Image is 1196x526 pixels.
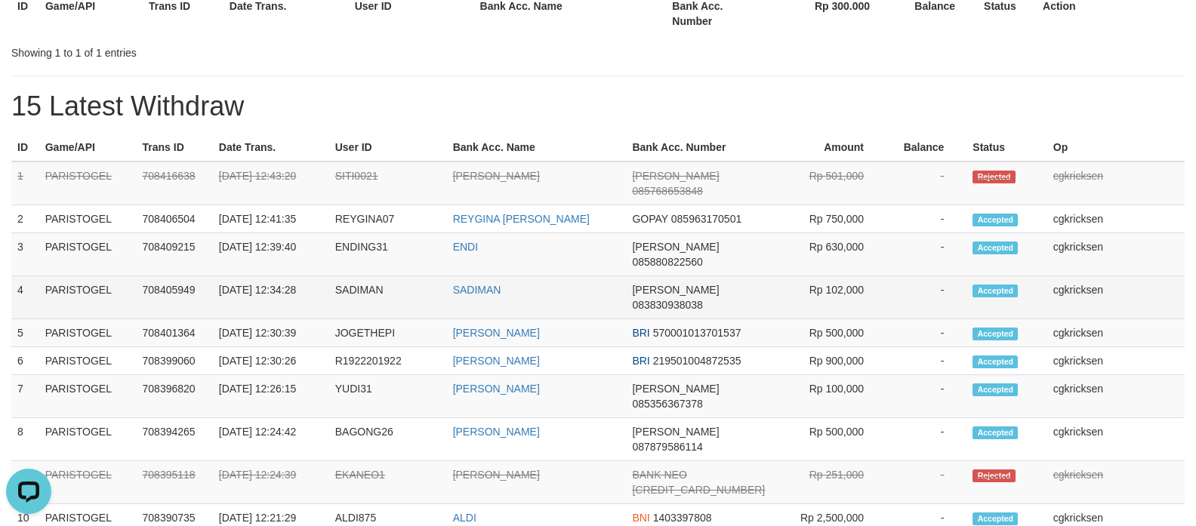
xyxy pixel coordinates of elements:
[886,233,966,276] td: -
[973,241,1018,254] span: Accepted
[886,276,966,319] td: -
[11,161,39,205] td: 1
[11,233,39,276] td: 3
[632,469,686,481] span: BANK NEO
[39,319,137,347] td: PARISTOGEL
[11,91,1185,122] h1: 15 Latest Withdraw
[632,484,765,496] span: Copy 5859459202453287 to clipboard
[973,426,1018,439] span: Accepted
[771,375,886,418] td: Rp 100,000
[973,171,1015,183] span: Rejected
[39,233,137,276] td: PARISTOGEL
[11,375,39,418] td: 7
[632,327,649,339] span: BRI
[1047,276,1185,319] td: cgkricksen
[1047,161,1185,205] td: cgkricksen
[329,134,447,161] th: User ID
[39,418,137,461] td: PARISTOGEL
[11,347,39,375] td: 6
[453,327,540,339] a: [PERSON_NAME]
[973,355,1018,368] span: Accepted
[11,319,39,347] td: 5
[39,375,137,418] td: PARISTOGEL
[632,426,719,438] span: [PERSON_NAME]
[1047,375,1185,418] td: cgkricksen
[213,134,329,161] th: Date Trans.
[632,256,702,268] span: Copy 085880822560 to clipboard
[966,134,1047,161] th: Status
[632,299,702,311] span: Copy 083830938038 to clipboard
[39,347,137,375] td: PARISTOGEL
[213,461,329,504] td: [DATE] 12:24:39
[771,233,886,276] td: Rp 630,000
[213,418,329,461] td: [DATE] 12:24:42
[39,205,137,233] td: PARISTOGEL
[771,161,886,205] td: Rp 501,000
[39,134,137,161] th: Game/API
[329,347,447,375] td: R1922201922
[213,319,329,347] td: [DATE] 12:30:39
[1047,205,1185,233] td: cgkricksen
[213,276,329,319] td: [DATE] 12:34:28
[886,461,966,504] td: -
[632,383,719,395] span: [PERSON_NAME]
[886,319,966,347] td: -
[632,170,719,182] span: [PERSON_NAME]
[329,233,447,276] td: ENDING31
[329,161,447,205] td: SITI0021
[886,205,966,233] td: -
[973,469,1015,482] span: Rejected
[632,398,702,410] span: Copy 085356367378 to clipboard
[886,347,966,375] td: -
[632,213,667,225] span: GOPAY
[213,233,329,276] td: [DATE] 12:39:40
[329,319,447,347] td: JOGETHEPI
[11,461,39,504] td: 9
[771,276,886,319] td: Rp 102,000
[886,375,966,418] td: -
[213,161,329,205] td: [DATE] 12:43:20
[973,328,1018,340] span: Accepted
[329,418,447,461] td: BAGONG26
[771,418,886,461] td: Rp 500,000
[771,347,886,375] td: Rp 900,000
[632,355,649,367] span: BRI
[329,375,447,418] td: YUDI31
[137,418,213,461] td: 708394265
[329,276,447,319] td: SADIMAN
[1047,233,1185,276] td: cgkricksen
[11,134,39,161] th: ID
[886,161,966,205] td: -
[453,512,476,524] a: ALDI
[453,170,540,182] a: [PERSON_NAME]
[137,347,213,375] td: 708399060
[453,284,501,296] a: SADIMAN
[137,233,213,276] td: 708409215
[453,426,540,438] a: [PERSON_NAME]
[453,355,540,367] a: [PERSON_NAME]
[973,285,1018,297] span: Accepted
[671,213,741,225] span: Copy 085963170501 to clipboard
[1047,319,1185,347] td: cgkricksen
[653,355,741,367] span: Copy 219501004872535 to clipboard
[653,327,741,339] span: Copy 570001013701537 to clipboard
[11,39,487,60] div: Showing 1 to 1 of 1 entries
[632,441,702,453] span: Copy 087879586114 to clipboard
[137,276,213,319] td: 708405949
[329,205,447,233] td: REYGINA07
[653,512,712,524] span: Copy 1403397808 to clipboard
[771,319,886,347] td: Rp 500,000
[447,134,627,161] th: Bank Acc. Name
[213,375,329,418] td: [DATE] 12:26:15
[11,205,39,233] td: 2
[886,418,966,461] td: -
[11,418,39,461] td: 8
[632,512,649,524] span: BNI
[1047,418,1185,461] td: cgkricksen
[137,375,213,418] td: 708396820
[137,134,213,161] th: Trans ID
[1047,461,1185,504] td: cgkricksen
[137,319,213,347] td: 708401364
[1047,347,1185,375] td: cgkricksen
[453,213,590,225] a: REYGINA [PERSON_NAME]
